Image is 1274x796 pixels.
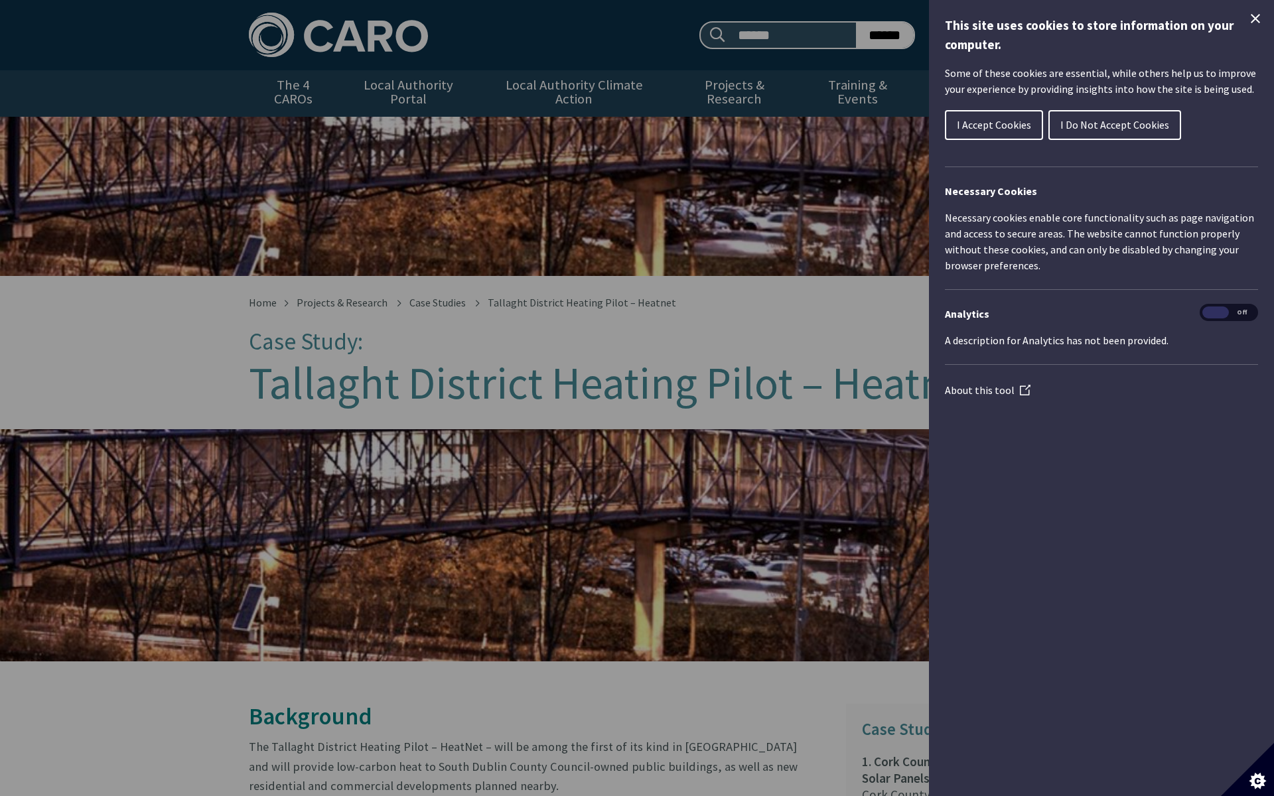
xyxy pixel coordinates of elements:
[945,306,1258,322] h3: Analytics
[1229,306,1255,319] span: Off
[945,110,1043,140] button: I Accept Cookies
[1202,306,1229,319] span: On
[945,16,1258,54] h1: This site uses cookies to store information on your computer.
[945,332,1258,348] p: A description for Analytics has not been provided.
[945,65,1258,97] p: Some of these cookies are essential, while others help us to improve your experience by providing...
[1221,743,1274,796] button: Set cookie preferences
[957,118,1031,131] span: I Accept Cookies
[1247,11,1263,27] button: Close Cookie Control
[945,183,1258,199] h2: Necessary Cookies
[945,383,1030,397] a: About this tool
[945,210,1258,273] p: Necessary cookies enable core functionality such as page navigation and access to secure areas. T...
[1048,110,1181,140] button: I Do Not Accept Cookies
[1060,118,1169,131] span: I Do Not Accept Cookies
